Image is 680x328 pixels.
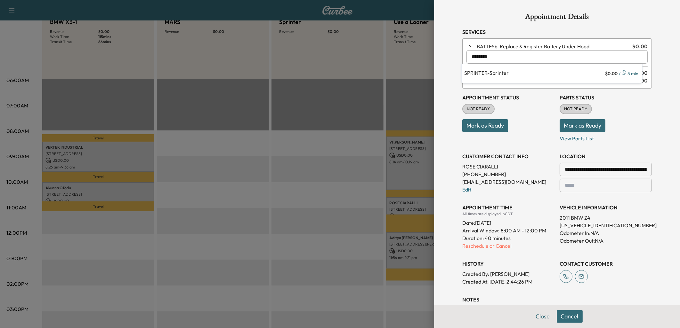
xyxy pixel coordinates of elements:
span: 8:00 AM - 12:00 PM [501,227,546,234]
div: All times are displayed in CDT [462,211,555,216]
button: Close [532,310,554,323]
h3: NOTES [462,296,652,303]
p: Arrival Window: [462,227,555,234]
p: Created At : [DATE] 2:44:26 PM [462,278,555,285]
h1: Appointment Details [462,13,652,23]
div: / 5 min [604,69,640,78]
h3: History [462,260,555,268]
p: Duration: 40 minutes [462,234,555,242]
h3: APPOINTMENT TIME [462,204,555,211]
p: [EMAIL_ADDRESS][DOMAIN_NAME] [462,178,555,186]
span: Replace & Register Battery Under Hood [477,43,630,50]
span: $ 0.00 [632,43,648,50]
h3: Services [462,28,652,36]
p: Created By : [PERSON_NAME] [462,270,555,278]
p: Reschedule or Cancel [462,242,555,250]
h3: CUSTOMER CONTACT INFO [462,152,555,160]
p: Sprinter [464,69,604,78]
p: ROSE CIARALLI [462,163,555,170]
p: View Parts List [560,132,652,142]
p: Odometer In: N/A [560,229,652,237]
a: Edit [462,186,471,193]
span: $ 0.00 [605,70,618,77]
span: NOT READY [560,106,591,112]
p: 2011 BMW Z4 [560,214,652,222]
h3: CONTACT CUSTOMER [560,260,652,268]
span: NOT READY [463,106,494,112]
p: Odometer Out: N/A [560,237,652,245]
h3: LOCATION [560,152,652,160]
button: Mark as Ready [560,119,605,132]
h3: Appointment Status [462,94,555,101]
button: Cancel [557,310,583,323]
div: Date: [DATE] [462,216,555,227]
button: Mark as Ready [462,119,508,132]
p: [US_VEHICLE_IDENTIFICATION_NUMBER] [560,222,652,229]
h3: Parts Status [560,94,652,101]
p: [PHONE_NUMBER] [462,170,555,178]
h3: VEHICLE INFORMATION [560,204,652,211]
